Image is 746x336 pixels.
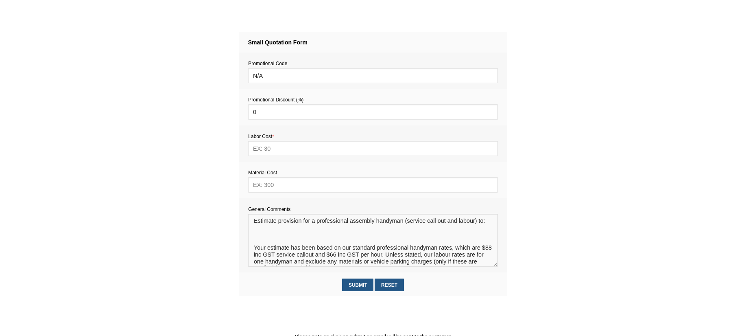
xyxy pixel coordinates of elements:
input: Reset [375,279,404,291]
span: Material Cost [248,170,277,176]
span: Promotional Discount (%) [248,97,303,103]
span: Labor Cost [248,134,274,139]
strong: Small Quotation Form [248,39,308,46]
span: Promotional Code [248,61,287,66]
input: EX: 300 [248,177,497,192]
input: EX: 30 [248,141,497,156]
span: General Comments [248,206,290,212]
input: Submit [342,279,373,291]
